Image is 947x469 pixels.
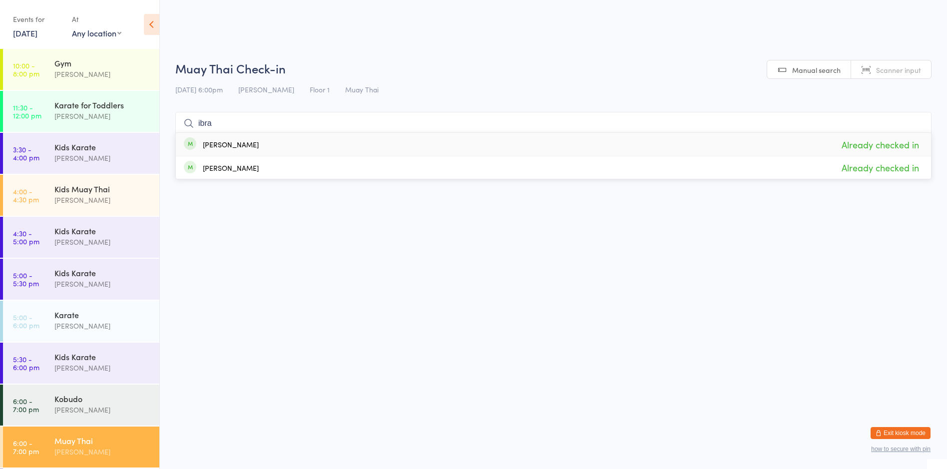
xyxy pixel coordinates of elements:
a: 3:30 -4:00 pmKids Karate[PERSON_NAME] [3,133,159,174]
span: Already checked in [839,159,922,176]
time: 4:00 - 4:30 pm [13,187,39,203]
a: 6:00 -7:00 pmKobudo[PERSON_NAME] [3,385,159,426]
div: [PERSON_NAME] [54,320,151,332]
div: [PERSON_NAME] [54,110,151,122]
a: [DATE] [13,27,37,38]
time: 4:30 - 5:00 pm [13,229,39,245]
a: 6:00 -7:00 pmMuay Thai[PERSON_NAME] [3,427,159,468]
div: Kids Karate [54,351,151,362]
div: Muay Thai [54,435,151,446]
div: [PERSON_NAME] [203,140,259,148]
div: Kids Karate [54,267,151,278]
a: 5:00 -5:30 pmKids Karate[PERSON_NAME] [3,259,159,300]
div: [PERSON_NAME] [54,404,151,416]
button: how to secure with pin [871,446,931,453]
a: 4:30 -5:00 pmKids Karate[PERSON_NAME] [3,217,159,258]
a: 5:00 -6:00 pmKarate[PERSON_NAME] [3,301,159,342]
div: [PERSON_NAME] [54,362,151,374]
a: 4:00 -4:30 pmKids Muay Thai[PERSON_NAME] [3,175,159,216]
div: [PERSON_NAME] [54,68,151,80]
div: [PERSON_NAME] [54,194,151,206]
h2: Muay Thai Check-in [175,60,932,76]
div: Kids Karate [54,141,151,152]
a: 11:30 -12:00 pmKarate for Toddlers[PERSON_NAME] [3,91,159,132]
span: Muay Thai [345,84,379,94]
div: [PERSON_NAME] [54,278,151,290]
a: 5:30 -6:00 pmKids Karate[PERSON_NAME] [3,343,159,384]
div: Events for [13,11,62,27]
time: 3:30 - 4:00 pm [13,145,39,161]
a: 10:00 -8:00 pmGym[PERSON_NAME] [3,49,159,90]
time: 5:30 - 6:00 pm [13,355,39,371]
time: 5:00 - 6:00 pm [13,313,39,329]
time: 11:30 - 12:00 pm [13,103,41,119]
span: Already checked in [839,136,922,153]
div: Kids Muay Thai [54,183,151,194]
button: Exit kiosk mode [871,427,931,439]
span: Scanner input [876,65,921,75]
span: Manual search [792,65,841,75]
input: Search [175,112,932,135]
time: 6:00 - 7:00 pm [13,439,39,455]
time: 5:00 - 5:30 pm [13,271,39,287]
div: Any location [72,27,121,38]
span: Floor 1 [310,84,330,94]
time: 10:00 - 8:00 pm [13,61,39,77]
div: Karate [54,309,151,320]
div: Gym [54,57,151,68]
div: Kobudo [54,393,151,404]
div: [PERSON_NAME] [54,236,151,248]
div: Karate for Toddlers [54,99,151,110]
div: [PERSON_NAME] [54,446,151,458]
div: [PERSON_NAME] [203,164,259,172]
span: [DATE] 6:00pm [175,84,223,94]
div: [PERSON_NAME] [54,152,151,164]
time: 6:00 - 7:00 pm [13,397,39,413]
span: [PERSON_NAME] [238,84,294,94]
div: Kids Karate [54,225,151,236]
div: At [72,11,121,27]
